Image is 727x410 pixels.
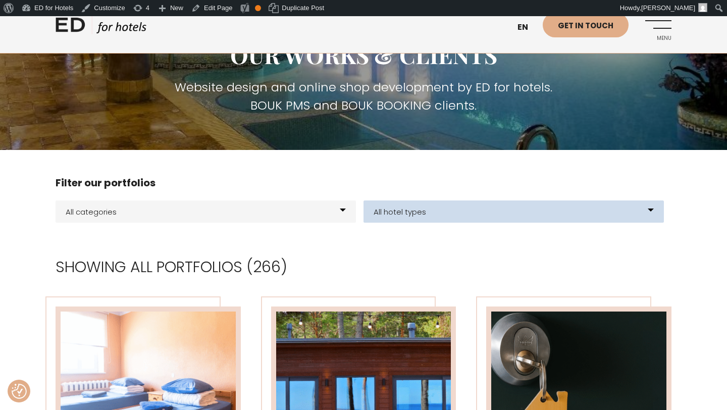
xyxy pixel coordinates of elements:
a: ED HOTELS [56,15,146,40]
span: Menu [644,35,671,41]
h2: Showing all portfolios (266) [56,258,671,276]
h4: Filter our portfolios [56,175,671,190]
button: Consent Preferences [12,384,27,399]
a: Menu [644,13,671,40]
span: [PERSON_NAME] [641,4,695,12]
div: OK [255,5,261,11]
a: Get in touch [543,13,629,37]
span: Our works & clients [230,39,497,70]
img: Revisit consent button [12,384,27,399]
h3: Website design and online shop development by ED for hotels. BOUK PMS and BOUK BOOKING clients. [56,78,671,115]
a: en [512,15,543,40]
